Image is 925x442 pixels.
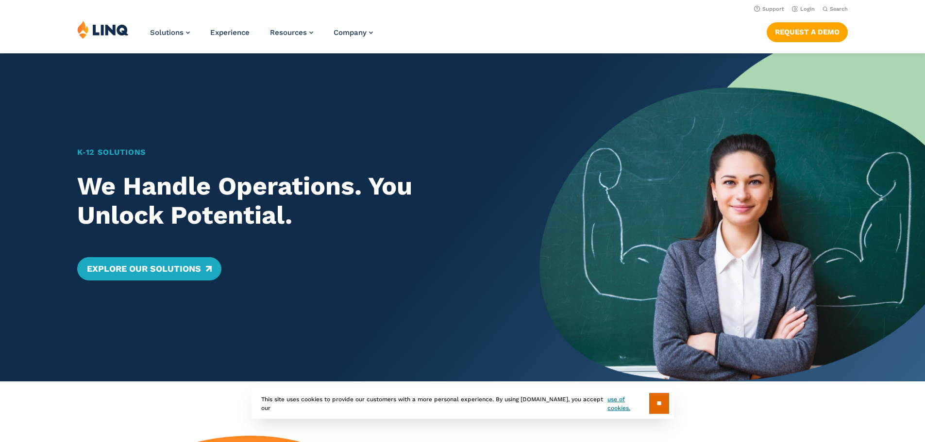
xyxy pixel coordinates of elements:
[77,172,502,230] h2: We Handle Operations. You Unlock Potential.
[767,22,848,42] a: Request a Demo
[539,53,925,381] img: Home Banner
[210,28,250,37] a: Experience
[150,28,190,37] a: Solutions
[607,395,649,412] a: use of cookies.
[77,147,502,158] h1: K‑12 Solutions
[270,28,313,37] a: Resources
[754,6,784,12] a: Support
[77,257,221,280] a: Explore Our Solutions
[150,20,373,52] nav: Primary Navigation
[792,6,815,12] a: Login
[334,28,367,37] span: Company
[767,20,848,42] nav: Button Navigation
[252,388,674,419] div: This site uses cookies to provide our customers with a more personal experience. By using [DOMAIN...
[270,28,307,37] span: Resources
[150,28,184,37] span: Solutions
[830,6,848,12] span: Search
[823,5,848,13] button: Open Search Bar
[77,20,129,39] img: LINQ | K‑12 Software
[334,28,373,37] a: Company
